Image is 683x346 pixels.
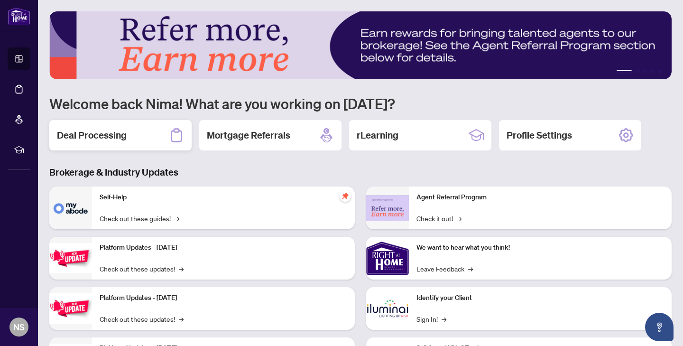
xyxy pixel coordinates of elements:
[49,187,92,229] img: Self-Help
[49,166,672,179] h3: Brokerage & Industry Updates
[416,213,461,224] a: Check it out!→
[457,213,461,224] span: →
[179,263,184,274] span: →
[100,243,347,253] p: Platform Updates - [DATE]
[507,129,572,142] h2: Profile Settings
[416,293,664,303] p: Identify your Client
[617,70,632,74] button: 1
[100,263,184,274] a: Check out these updates!→
[13,320,25,334] span: NS
[643,70,647,74] button: 3
[416,314,446,324] a: Sign In!→
[175,213,179,224] span: →
[179,314,184,324] span: →
[49,11,672,79] img: Slide 0
[340,190,351,202] span: pushpin
[357,129,398,142] h2: rLearning
[442,314,446,324] span: →
[416,263,473,274] a: Leave Feedback→
[636,70,639,74] button: 2
[100,192,347,203] p: Self-Help
[100,314,184,324] a: Check out these updates!→
[49,293,92,323] img: Platform Updates - July 8, 2025
[207,129,290,142] h2: Mortgage Referrals
[366,287,409,330] img: Identify your Client
[49,243,92,273] img: Platform Updates - July 21, 2025
[416,192,664,203] p: Agent Referral Program
[366,195,409,221] img: Agent Referral Program
[49,94,672,112] h1: Welcome back Nima! What are you working on [DATE]?
[651,70,655,74] button: 4
[100,213,179,224] a: Check out these guides!→
[100,293,347,303] p: Platform Updates - [DATE]
[8,7,30,25] img: logo
[645,313,674,341] button: Open asap
[658,70,662,74] button: 5
[468,263,473,274] span: →
[57,129,127,142] h2: Deal Processing
[366,237,409,280] img: We want to hear what you think!
[416,243,664,253] p: We want to hear what you think!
